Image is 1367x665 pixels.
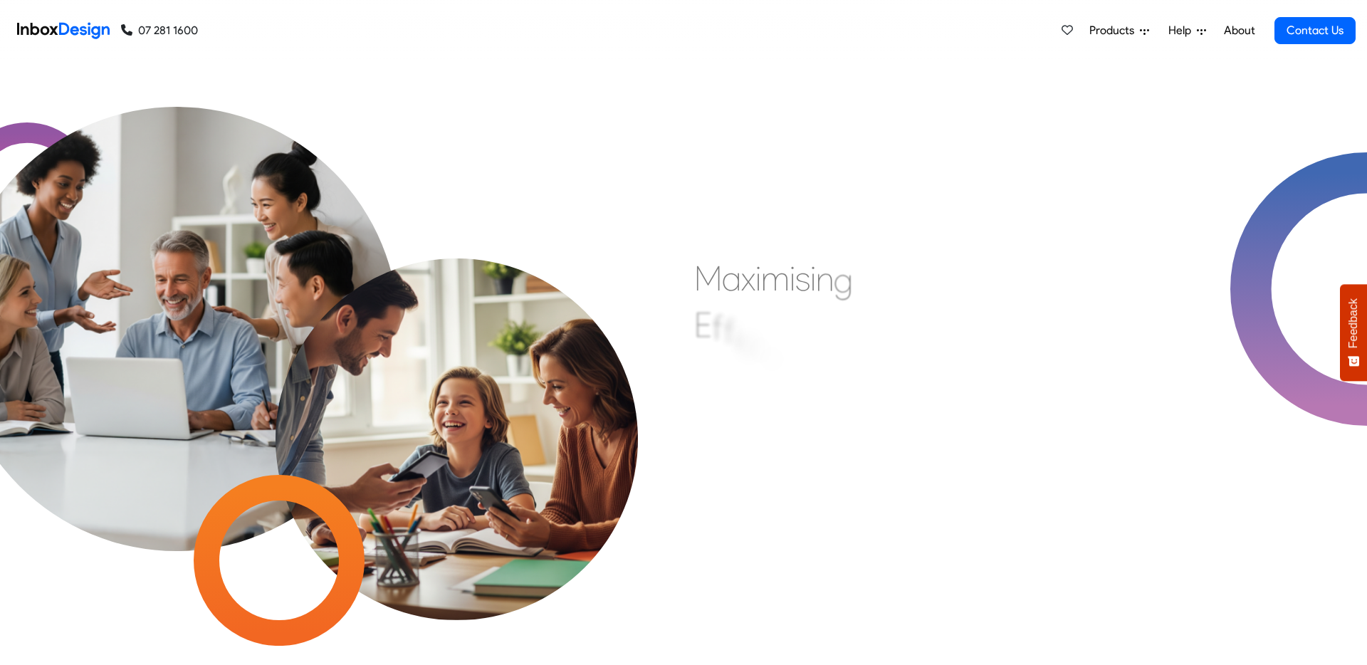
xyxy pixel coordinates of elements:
div: i [735,315,740,357]
div: i [758,327,763,370]
a: Help [1163,16,1212,45]
a: Products [1084,16,1155,45]
div: i [790,257,795,300]
span: Feedback [1347,298,1360,348]
div: x [741,257,755,300]
a: About [1220,16,1259,45]
button: Feedback - Show survey [1340,284,1367,381]
a: 07 281 1600 [121,22,198,39]
div: n [816,257,834,300]
div: g [834,258,853,301]
div: a [722,257,741,300]
div: i [810,257,816,300]
div: Maximising Efficient & Engagement, Connecting Schools, Families, and Students. [694,257,1039,471]
span: Products [1089,22,1140,39]
div: M [694,257,722,300]
div: s [795,257,810,300]
div: i [755,257,761,300]
div: e [763,334,781,377]
div: f [712,306,723,349]
div: m [761,257,790,300]
div: c [740,320,758,363]
a: Contact Us [1274,17,1356,44]
div: f [723,310,735,352]
div: E [694,303,712,346]
span: Help [1168,22,1197,39]
img: parents_with_child.png [231,167,683,620]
